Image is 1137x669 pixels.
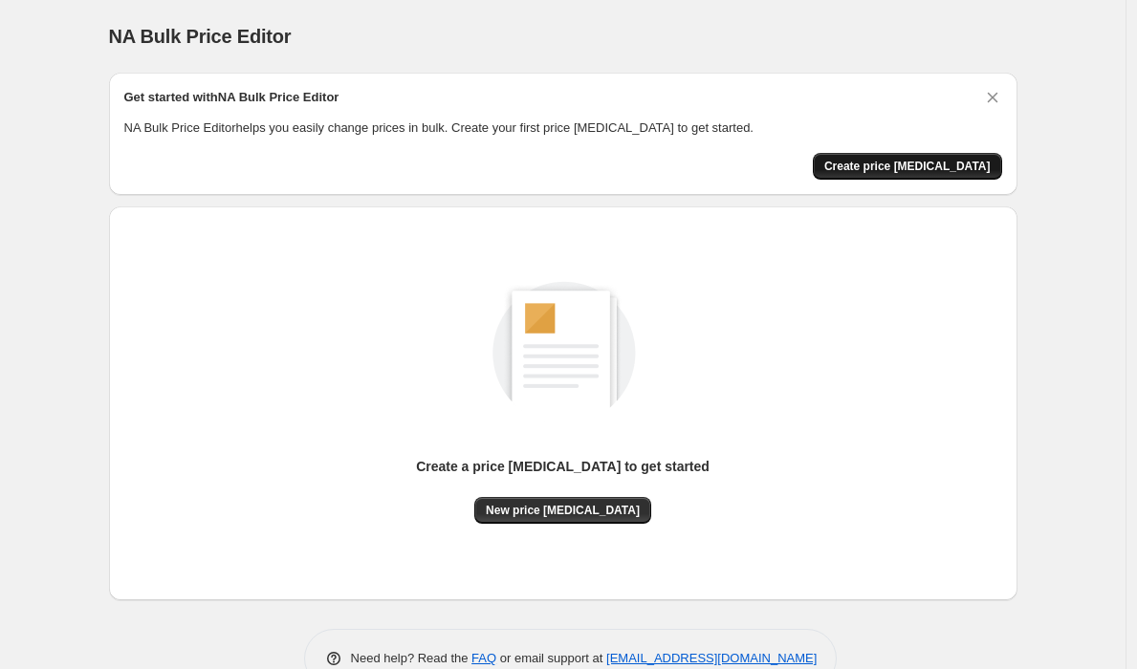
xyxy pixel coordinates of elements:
span: or email support at [496,651,606,665]
span: New price [MEDICAL_DATA] [486,503,640,518]
span: NA Bulk Price Editor [109,26,292,47]
p: Create a price [MEDICAL_DATA] to get started [416,457,710,476]
span: Create price [MEDICAL_DATA] [824,159,991,174]
a: [EMAIL_ADDRESS][DOMAIN_NAME] [606,651,817,665]
button: New price [MEDICAL_DATA] [474,497,651,524]
span: Need help? Read the [351,651,472,665]
button: Create price change job [813,153,1002,180]
a: FAQ [471,651,496,665]
h2: Get started with NA Bulk Price Editor [124,88,339,107]
button: Dismiss card [983,88,1002,107]
p: NA Bulk Price Editor helps you easily change prices in bulk. Create your first price [MEDICAL_DAT... [124,119,1002,138]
